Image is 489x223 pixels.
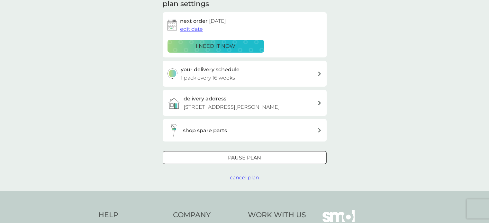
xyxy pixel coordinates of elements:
p: [STREET_ADDRESS][PERSON_NAME] [184,103,280,111]
span: [DATE] [209,18,226,24]
h3: your delivery schedule [181,65,240,74]
button: edit date [180,25,203,33]
h4: Company [173,210,241,220]
button: Pause plan [163,151,327,164]
button: cancel plan [230,174,259,182]
a: delivery address[STREET_ADDRESS][PERSON_NAME] [163,90,327,116]
h4: Help [98,210,167,220]
p: 1 pack every 16 weeks [181,74,235,82]
span: cancel plan [230,175,259,181]
span: edit date [180,26,203,32]
p: i need it now [196,42,235,50]
h4: Work With Us [248,210,306,220]
button: i need it now [168,40,264,53]
button: your delivery schedule1 pack every 16 weeks [163,61,327,87]
h2: next order [180,17,226,25]
button: shop spare parts [163,119,327,142]
p: Pause plan [228,154,261,162]
h3: shop spare parts [183,126,227,135]
h3: delivery address [184,95,226,103]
